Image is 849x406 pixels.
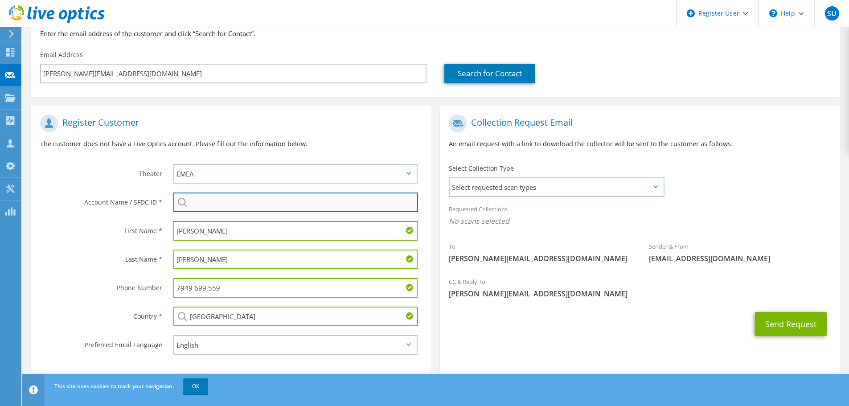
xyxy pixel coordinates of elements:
p: The customer does not have a Live Optics account. Please fill out the information below. [40,139,422,149]
label: Country * [40,307,162,321]
label: Preferred Email Language [40,335,162,349]
a: Search for Contact [444,64,535,83]
h1: Register Customer [40,115,418,132]
div: CC & Reply To [440,272,840,303]
button: Send Request [755,312,827,336]
label: First Name * [40,221,162,235]
label: Phone Number [40,278,162,292]
label: Last Name * [40,250,162,264]
span: [PERSON_NAME][EMAIL_ADDRESS][DOMAIN_NAME] [449,254,631,263]
h1: Collection Request Email [449,115,826,132]
div: To [440,237,640,268]
span: [PERSON_NAME][EMAIL_ADDRESS][DOMAIN_NAME] [449,289,831,299]
span: [EMAIL_ADDRESS][DOMAIN_NAME] [649,254,831,263]
svg: \n [769,9,777,17]
label: Account Name / SFDC ID * [40,193,162,207]
span: No scans selected [449,216,831,226]
span: This site uses cookies to track your navigation. [54,382,174,390]
p: An email request with a link to download the collector will be sent to the customer as follows. [449,139,831,149]
label: Email Address [40,50,83,59]
div: Sender & From [640,237,840,268]
label: Theater [40,164,162,178]
label: Select Collection Type [449,164,514,173]
span: SU [825,6,839,21]
span: Select requested scan types [450,178,663,196]
a: OK [183,378,208,394]
h3: Enter the email address of the customer and click “Search for Contact”. [40,29,831,38]
div: Requested Collections [440,200,840,233]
